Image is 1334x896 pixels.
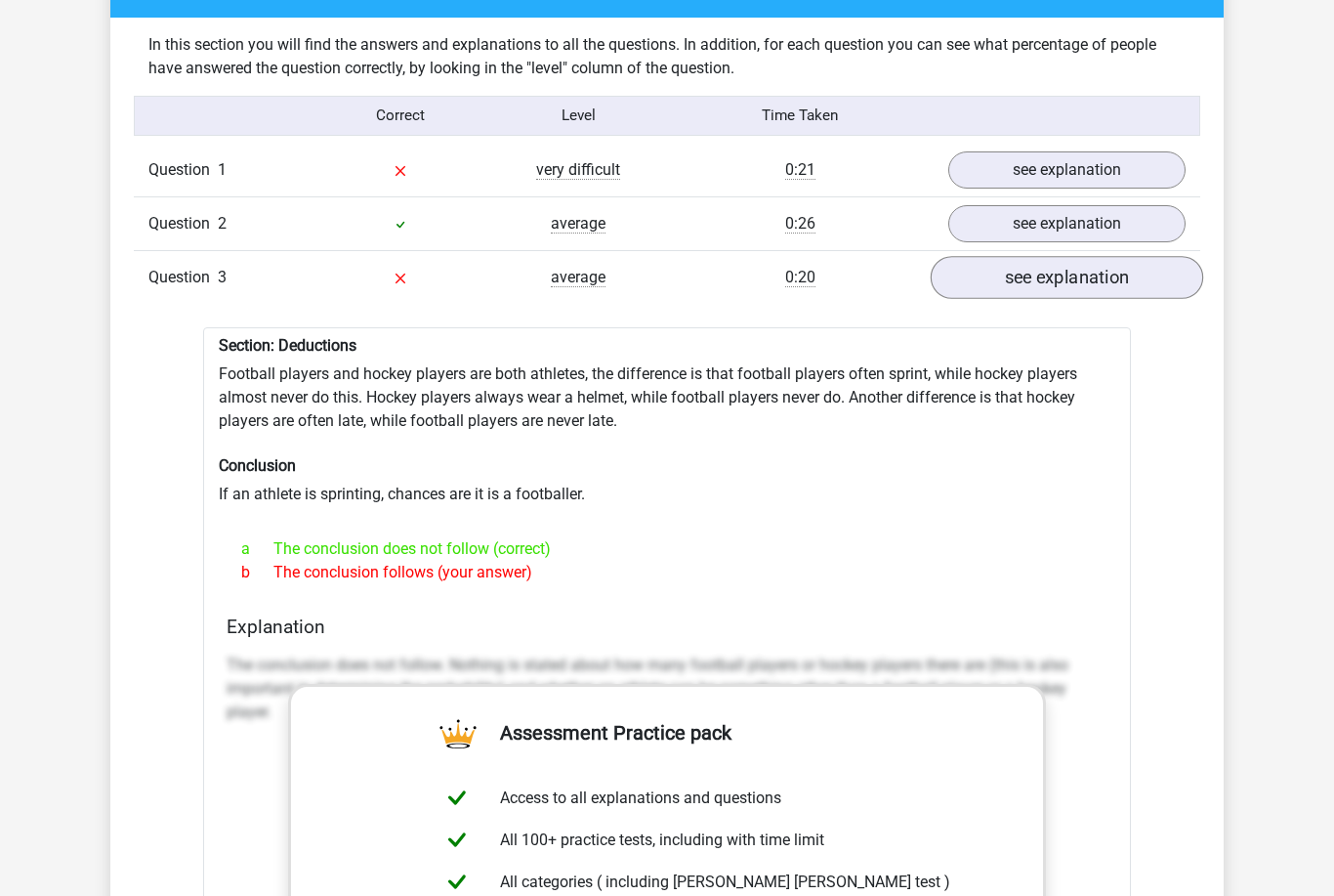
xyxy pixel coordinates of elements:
[227,537,1107,561] div: The conclusion does not follow (correct)
[227,561,1107,584] div: The conclusion follows (your answer)
[785,160,815,180] span: 0:21
[313,105,490,127] div: Correct
[489,105,667,127] div: Level
[241,537,273,561] span: a
[551,268,605,287] span: average
[948,205,1186,242] a: see explanation
[536,160,620,180] span: very difficult
[134,33,1200,80] div: In this section you will find the answers and explanations to all the questions. In addition, for...
[218,160,227,179] span: 1
[219,456,1115,475] h6: Conclusion
[148,266,218,289] span: Question
[667,105,934,127] div: Time Taken
[148,158,218,182] span: Question
[551,214,605,234] span: average
[931,256,1203,299] a: see explanation
[148,212,218,235] span: Question
[218,214,227,233] span: 2
[227,616,1107,638] h4: Explanation
[948,151,1186,189] a: see explanation
[218,268,227,286] span: 3
[785,214,815,234] span: 0:26
[785,268,815,287] span: 0:20
[227,654,1107,724] p: The conclusion does not follow. Nothing is stated about how many football players or hockey playe...
[241,561,273,584] span: b
[219,336,1115,355] h6: Section: Deductions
